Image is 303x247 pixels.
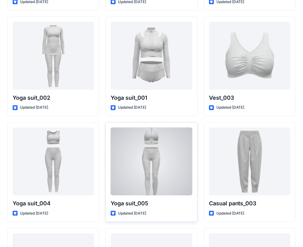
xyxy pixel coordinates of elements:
p: Updated [DATE] [216,210,244,217]
p: Updated [DATE] [118,210,146,217]
p: Yoga suit_001 [111,94,192,102]
a: Casual pants_003 [209,128,290,195]
p: Yoga suit_005 [111,199,192,208]
p: Casual pants_003 [209,199,290,208]
a: Yoga suit_005 [111,128,192,195]
p: Yoga suit_004 [13,199,94,208]
p: Updated [DATE] [20,210,48,217]
p: Vest_003 [209,94,290,102]
p: Updated [DATE] [20,104,48,111]
a: Yoga suit_002 [13,22,94,90]
p: Yoga suit_002 [13,94,94,102]
a: Vest_003 [209,22,290,90]
p: Updated [DATE] [216,104,244,111]
a: Yoga suit_004 [13,128,94,195]
a: Yoga suit_001 [111,22,192,90]
p: Updated [DATE] [118,104,146,111]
